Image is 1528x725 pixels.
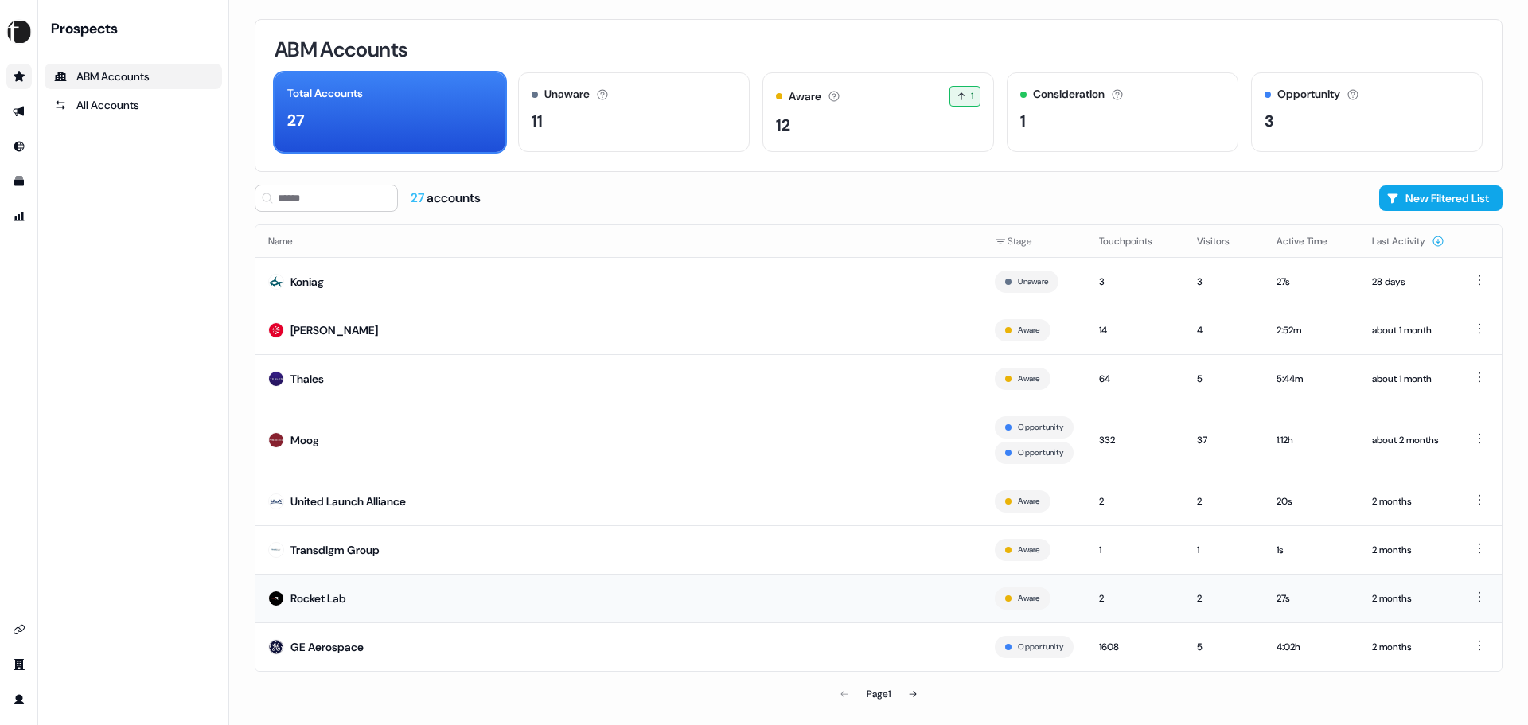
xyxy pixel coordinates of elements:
button: Aware [1018,494,1039,509]
div: 1s [1277,542,1347,558]
a: Go to profile [6,687,32,712]
a: Go to templates [6,169,32,194]
div: 27s [1277,274,1347,290]
div: 14 [1099,322,1171,338]
div: about 1 month [1372,371,1444,387]
div: 5 [1197,639,1251,655]
button: Opportunity [1018,420,1063,435]
div: ABM Accounts [54,68,212,84]
div: 3 [1197,274,1251,290]
a: Go to team [6,652,32,677]
div: 1:12h [1277,432,1347,448]
button: Aware [1018,323,1039,337]
div: 3 [1099,274,1171,290]
div: 2 months [1372,493,1444,509]
span: 27 [411,189,427,206]
div: 27s [1277,591,1347,606]
div: Prospects [51,19,222,38]
button: New Filtered List [1379,185,1503,211]
div: 20s [1277,493,1347,509]
div: Stage [995,233,1074,249]
div: Page 1 [867,686,891,702]
button: Aware [1018,372,1039,386]
div: 64 [1099,371,1171,387]
div: 2:52m [1277,322,1347,338]
div: 1 [1099,542,1171,558]
span: 1 [971,88,973,104]
a: Go to attribution [6,204,32,229]
button: Touchpoints [1099,227,1171,255]
div: accounts [411,189,481,207]
div: 5 [1197,371,1251,387]
a: ABM Accounts [45,64,222,89]
div: United Launch Alliance [290,493,406,509]
div: 2 [1099,493,1171,509]
button: Aware [1018,591,1039,606]
div: Rocket Lab [290,591,346,606]
div: GE Aerospace [290,639,364,655]
div: [PERSON_NAME] [290,322,378,338]
h3: ABM Accounts [275,39,407,60]
div: 5:44m [1277,371,1347,387]
div: All Accounts [54,97,212,113]
div: Total Accounts [287,85,363,102]
div: Moog [290,432,319,448]
a: All accounts [45,92,222,118]
div: 4:02h [1277,639,1347,655]
div: Transdigm Group [290,542,380,558]
a: Go to outbound experience [6,99,32,124]
div: 2 months [1372,591,1444,606]
div: about 2 months [1372,432,1444,448]
div: 2 months [1372,639,1444,655]
div: Thales [290,371,324,387]
div: 28 days [1372,274,1444,290]
button: Opportunity [1018,446,1063,460]
div: 2 [1197,591,1251,606]
div: 37 [1197,432,1251,448]
button: Visitors [1197,227,1249,255]
div: 11 [532,109,543,133]
div: Opportunity [1277,86,1340,103]
div: 27 [287,108,305,132]
a: Go to prospects [6,64,32,89]
a: Go to Inbound [6,134,32,159]
div: 2 [1099,591,1171,606]
button: Unaware [1018,275,1048,289]
div: 2 months [1372,542,1444,558]
div: 4 [1197,322,1251,338]
th: Name [255,225,982,257]
div: 1 [1197,542,1251,558]
div: Koniag [290,274,324,290]
div: Unaware [544,86,590,103]
button: Aware [1018,543,1039,557]
button: Opportunity [1018,640,1063,654]
button: Active Time [1277,227,1347,255]
div: 3 [1265,109,1273,133]
div: 1 [1020,109,1026,133]
div: 2 [1197,493,1251,509]
div: 1608 [1099,639,1171,655]
div: Aware [789,88,821,105]
div: 332 [1099,432,1171,448]
div: about 1 month [1372,322,1444,338]
button: Last Activity [1372,227,1444,255]
div: Consideration [1033,86,1105,103]
a: Go to integrations [6,617,32,642]
div: 12 [776,113,790,137]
